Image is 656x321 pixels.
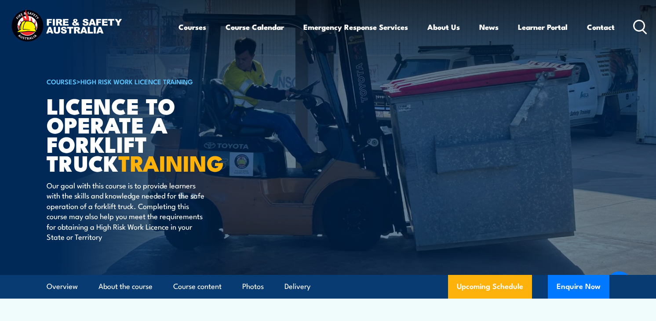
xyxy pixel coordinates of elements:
a: High Risk Work Licence Training [80,76,193,86]
a: Contact [587,15,615,39]
a: Course Calendar [226,15,284,39]
h1: Licence to operate a forklift truck [47,96,264,172]
a: Photos [242,275,264,298]
p: Our goal with this course is to provide learners with the skills and knowledge needed for the saf... [47,180,207,242]
a: News [479,15,499,39]
a: Courses [179,15,206,39]
a: Overview [47,275,78,298]
a: COURSES [47,76,77,86]
h6: > [47,76,264,87]
a: Delivery [284,275,310,298]
strong: TRAINING [118,145,224,179]
a: About Us [427,15,460,39]
a: About the course [98,275,153,298]
button: Enquire Now [548,275,609,299]
a: Upcoming Schedule [448,275,532,299]
a: Emergency Response Services [303,15,408,39]
a: Learner Portal [518,15,568,39]
a: Course content [173,275,222,298]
